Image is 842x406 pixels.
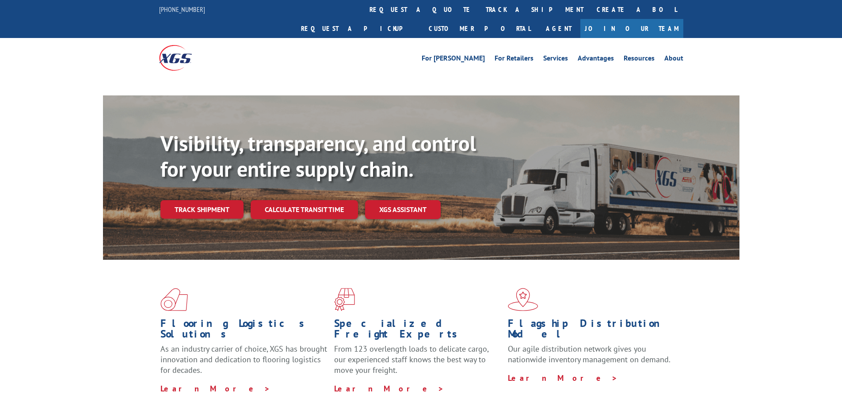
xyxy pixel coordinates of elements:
[334,288,355,311] img: xgs-icon-focused-on-flooring-red
[160,129,476,182] b: Visibility, transparency, and control for your entire supply chain.
[159,5,205,14] a: [PHONE_NUMBER]
[537,19,580,38] a: Agent
[543,55,568,65] a: Services
[422,55,485,65] a: For [PERSON_NAME]
[508,318,675,344] h1: Flagship Distribution Model
[160,344,327,375] span: As an industry carrier of choice, XGS has brought innovation and dedication to flooring logistics...
[160,318,328,344] h1: Flooring Logistics Solutions
[294,19,422,38] a: Request a pickup
[578,55,614,65] a: Advantages
[508,373,618,383] a: Learn More >
[495,55,533,65] a: For Retailers
[334,344,501,383] p: From 123 overlength loads to delicate cargo, our experienced staff knows the best way to move you...
[624,55,655,65] a: Resources
[334,383,444,394] a: Learn More >
[251,200,358,219] a: Calculate transit time
[580,19,683,38] a: Join Our Team
[160,383,271,394] a: Learn More >
[334,318,501,344] h1: Specialized Freight Experts
[664,55,683,65] a: About
[160,200,244,219] a: Track shipment
[508,344,671,364] span: Our agile distribution network gives you nationwide inventory management on demand.
[508,288,538,311] img: xgs-icon-flagship-distribution-model-red
[160,288,188,311] img: xgs-icon-total-supply-chain-intelligence-red
[365,200,441,219] a: XGS ASSISTANT
[422,19,537,38] a: Customer Portal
